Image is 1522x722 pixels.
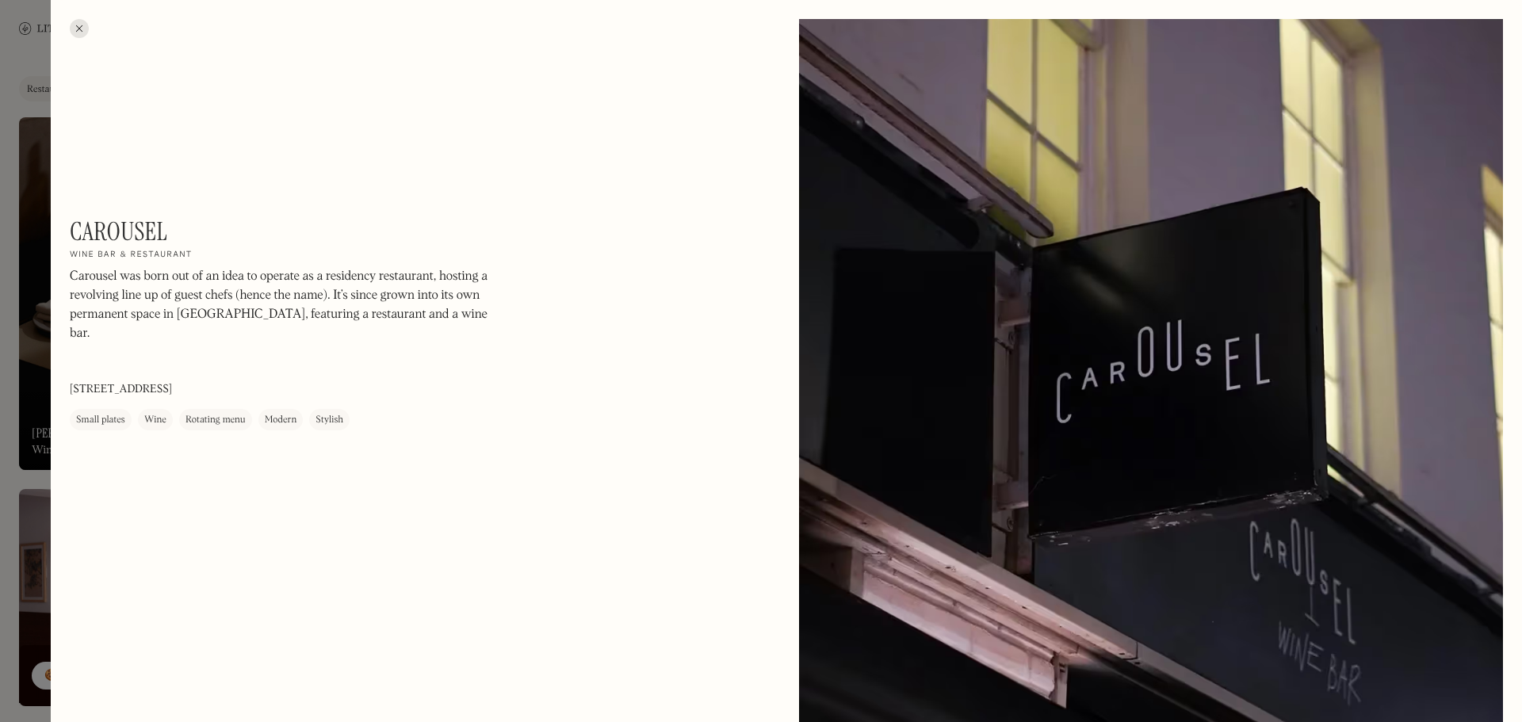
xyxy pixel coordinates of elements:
p: Carousel was born out of an idea to operate as a residency restaurant, hosting a revolving line u... [70,268,498,344]
div: Rotating menu [185,413,246,429]
p: [STREET_ADDRESS] [70,382,172,399]
h2: Wine bar & restaurant [70,250,193,262]
p: ‍ [70,352,498,371]
div: Small plates [76,413,125,429]
div: Wine [144,413,166,429]
h1: Carousel [70,216,167,246]
div: Modern [265,413,297,429]
div: Stylish [315,413,343,429]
